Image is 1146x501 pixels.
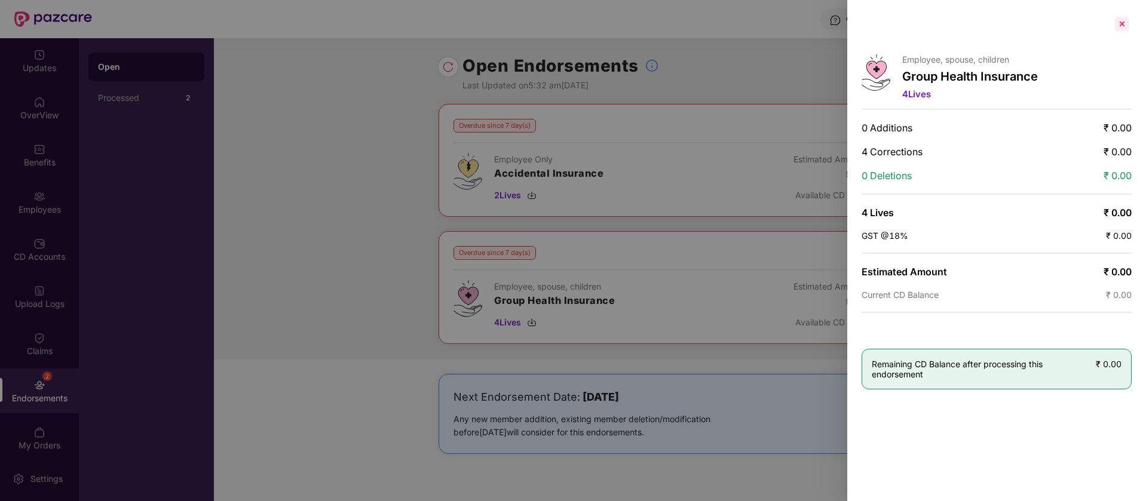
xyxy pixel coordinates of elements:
[862,54,890,91] img: svg+xml;base64,PHN2ZyB4bWxucz0iaHR0cDovL3d3dy53My5vcmcvMjAwMC9zdmciIHdpZHRoPSI0Ny43MTQiIGhlaWdodD...
[1096,359,1122,369] span: ₹ 0.00
[862,122,912,134] span: 0 Additions
[902,69,1038,84] p: Group Health Insurance
[862,230,908,241] span: GST @18%
[1104,170,1132,182] span: ₹ 0.00
[872,359,1096,379] span: Remaining CD Balance after processing this endorsement
[862,170,912,182] span: 0 Deletions
[862,146,923,158] span: 4 Corrections
[902,88,931,100] span: 4 Lives
[1106,290,1132,300] span: ₹ 0.00
[902,54,1038,64] p: Employee, spouse, children
[1104,146,1132,158] span: ₹ 0.00
[1104,207,1132,219] span: ₹ 0.00
[862,266,947,278] span: Estimated Amount
[862,207,894,219] span: 4 Lives
[1106,230,1132,241] span: ₹ 0.00
[862,290,939,300] span: Current CD Balance
[1104,266,1132,278] span: ₹ 0.00
[1104,122,1132,134] span: ₹ 0.00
